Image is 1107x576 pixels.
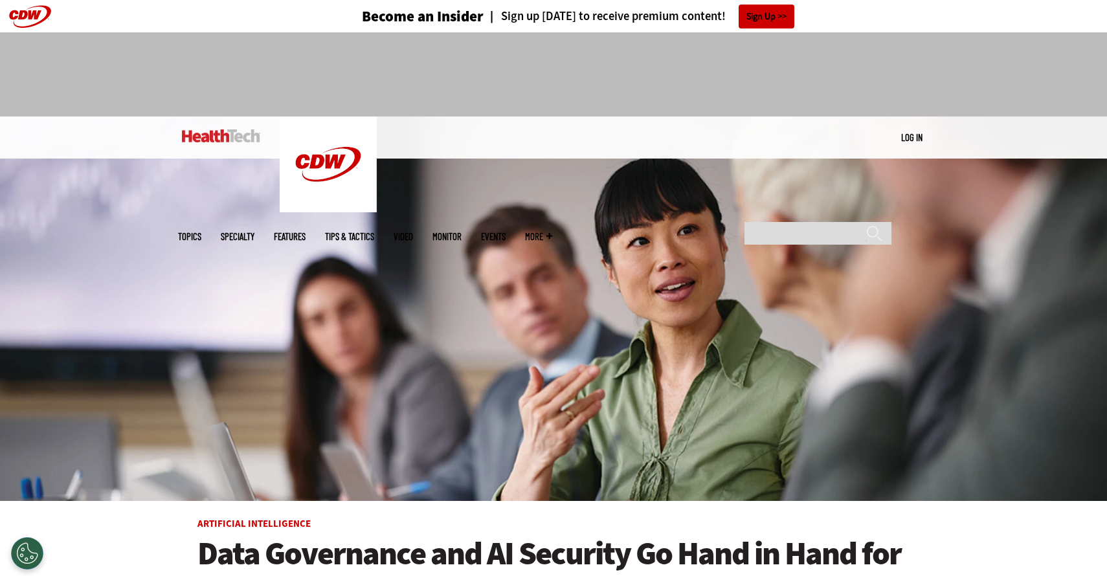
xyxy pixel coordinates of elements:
img: Home [280,116,377,212]
a: Sign up [DATE] to receive premium content! [484,10,726,23]
span: Specialty [221,232,254,241]
img: Home [182,129,260,142]
div: Cookies Settings [11,537,43,570]
a: Events [481,232,506,241]
div: User menu [901,131,922,144]
a: Log in [901,131,922,143]
span: Topics [178,232,201,241]
a: Features [274,232,306,241]
a: Sign Up [739,5,794,28]
a: CDW [280,202,377,216]
button: Open Preferences [11,537,43,570]
iframe: advertisement [318,45,789,104]
span: More [525,232,552,241]
a: Video [394,232,413,241]
a: MonITor [432,232,462,241]
a: Artificial Intelligence [197,517,311,530]
h3: Become an Insider [362,9,484,24]
a: Tips & Tactics [325,232,374,241]
a: Become an Insider [313,9,484,24]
